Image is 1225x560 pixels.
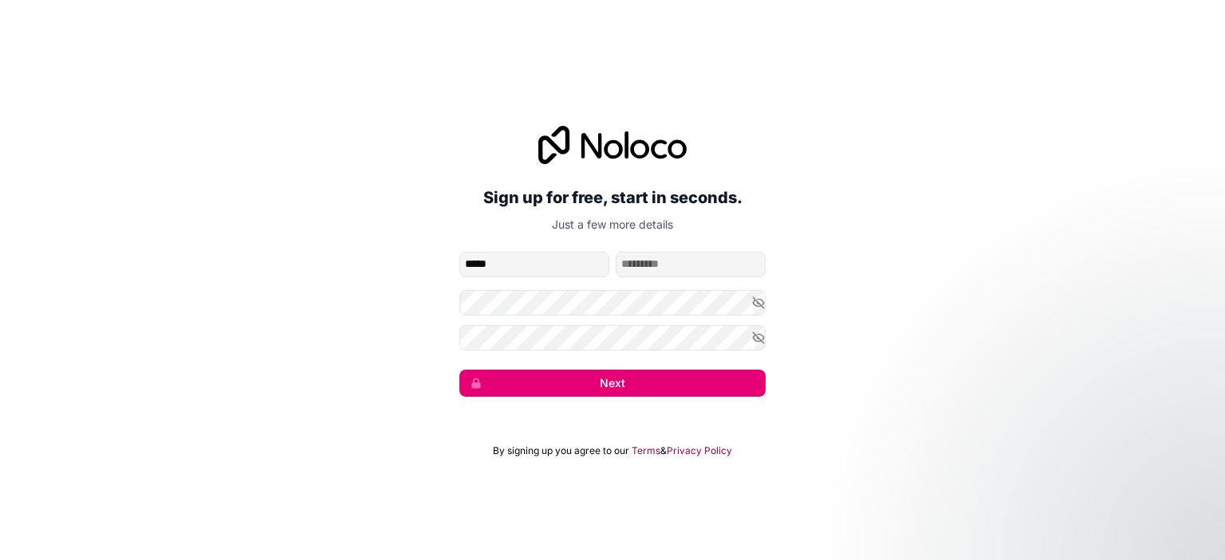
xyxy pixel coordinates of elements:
input: given-name [459,252,609,277]
a: Privacy Policy [667,444,732,457]
input: family-name [616,252,766,277]
input: Password [459,290,766,315]
span: By signing up you agree to our [493,444,629,457]
h2: Sign up for free, start in seconds. [459,183,766,212]
a: Terms [632,444,660,457]
span: & [660,444,667,457]
button: Next [459,370,766,397]
input: Confirm password [459,325,766,350]
iframe: Intercom notifications message [906,441,1225,552]
p: Just a few more details [459,217,766,233]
